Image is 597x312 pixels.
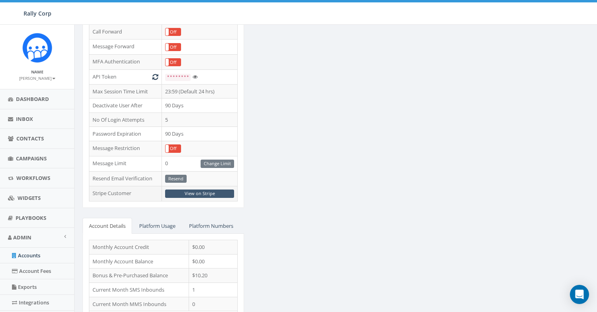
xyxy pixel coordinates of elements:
td: Monthly Account Credit [89,240,189,255]
td: 1 [189,283,238,297]
td: No Of Login Attempts [89,113,162,127]
td: Resend Email Verification [89,171,162,186]
td: $0.00 [189,254,238,269]
td: $0.00 [189,240,238,255]
td: MFA Authentication [89,55,162,70]
span: Admin [13,234,32,241]
div: OnOff [165,28,181,36]
div: OnOff [165,58,181,67]
td: Bonus & Pre-Purchased Balance [89,269,189,283]
span: Widgets [18,194,41,201]
a: Platform Usage [133,218,182,234]
label: Off [166,28,181,36]
span: Contacts [16,135,44,142]
a: Account Details [83,218,132,234]
label: Off [166,145,181,152]
td: Message Limit [89,156,162,171]
label: Off [166,43,181,51]
td: Message Forward [89,39,162,55]
i: Generate New Token [152,74,158,79]
td: 0 [189,297,238,311]
div: OnOff [165,43,181,51]
img: Icon_1.png [22,33,52,63]
td: 0 [162,156,238,171]
td: $10.20 [189,269,238,283]
small: [PERSON_NAME] [19,75,55,81]
td: Stripe Customer [89,186,162,201]
td: 23:59 (Default 24 hrs) [162,84,238,99]
td: Max Session Time Limit [89,84,162,99]
td: Monthly Account Balance [89,254,189,269]
a: [PERSON_NAME] [19,74,55,81]
div: OnOff [165,144,181,153]
span: Dashboard [16,95,49,103]
td: 5 [162,113,238,127]
span: Rally Corp [24,10,51,17]
td: 90 Days [162,127,238,141]
small: Name [31,69,43,75]
td: Current Month SMS Inbounds [89,283,189,297]
td: Password Expiration [89,127,162,141]
a: View on Stripe [165,190,234,198]
span: Inbox [16,115,33,122]
span: Campaigns [16,155,47,162]
span: Playbooks [16,214,46,221]
td: Message Restriction [89,141,162,156]
td: Deactivate User After [89,99,162,113]
td: API Token [89,70,162,85]
a: Platform Numbers [183,218,240,234]
td: 90 Days [162,99,238,113]
td: Call Forward [89,24,162,39]
label: Off [166,59,181,66]
div: Open Intercom Messenger [570,285,589,304]
span: Workflows [16,174,50,182]
td: Current Month MMS Inbounds [89,297,189,311]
